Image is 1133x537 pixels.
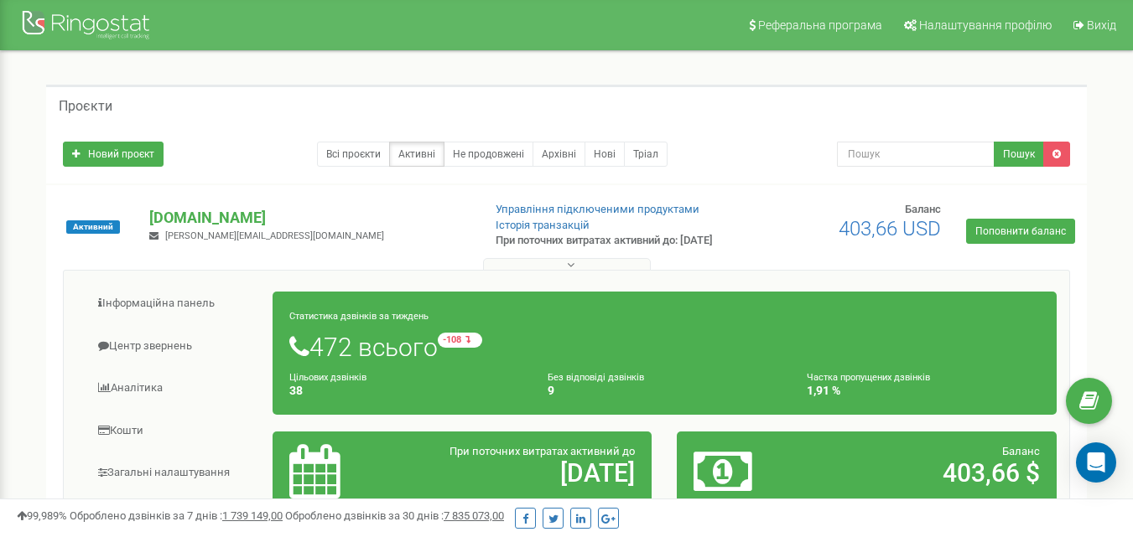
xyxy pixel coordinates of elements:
[413,459,635,487] h2: [DATE]
[450,445,635,457] span: При поточних витратах активний до
[70,509,283,522] span: Оброблено дзвінків за 7 днів :
[63,142,164,167] a: Новий проєкт
[285,509,504,522] span: Оброблено дзвінків за 30 днів :
[389,142,444,167] a: Активні
[76,283,273,324] a: Інформаційна панель
[966,219,1075,244] a: Поповнити баланс
[1087,18,1116,32] span: Вихід
[222,509,283,522] u: 1 739 149,00
[76,368,273,409] a: Аналiтика
[76,326,273,367] a: Центр звернень
[59,99,112,114] h5: Проєкти
[548,372,644,383] small: Без відповіді дзвінків
[1002,445,1040,457] span: Баланс
[758,18,882,32] span: Реферальна програма
[496,203,699,215] a: Управління підключеними продуктами
[994,142,1044,167] button: Пошук
[444,142,533,167] a: Не продовжені
[76,452,273,493] a: Загальні налаштування
[289,372,366,383] small: Цільових дзвінків
[837,142,995,167] input: Пошук
[585,142,625,167] a: Нові
[76,495,273,536] a: Віртуальна АТС
[905,203,941,215] span: Баланс
[533,142,585,167] a: Архівні
[444,509,504,522] u: 7 835 073,00
[165,230,384,241] span: [PERSON_NAME][EMAIL_ADDRESS][DOMAIN_NAME]
[807,385,1040,397] h4: 1,91 %
[624,142,668,167] a: Тріал
[839,217,941,240] span: 403,66 USD
[548,385,781,397] h4: 9
[496,219,590,231] a: Історія транзакцій
[807,372,930,383] small: Частка пропущених дзвінків
[438,333,482,348] small: -108
[66,220,120,234] span: Активний
[317,142,390,167] a: Всі проєкти
[17,509,67,522] span: 99,989%
[289,311,429,322] small: Статистика дзвінків за тиждень
[919,18,1052,32] span: Налаштування профілю
[1076,442,1116,483] div: Open Intercom Messenger
[496,233,729,249] p: При поточних витратах активний до: [DATE]
[289,385,522,397] h4: 38
[818,459,1040,487] h2: 403,66 $
[76,410,273,452] a: Кошти
[289,333,1040,361] h1: 472 всього
[149,207,468,229] p: [DOMAIN_NAME]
